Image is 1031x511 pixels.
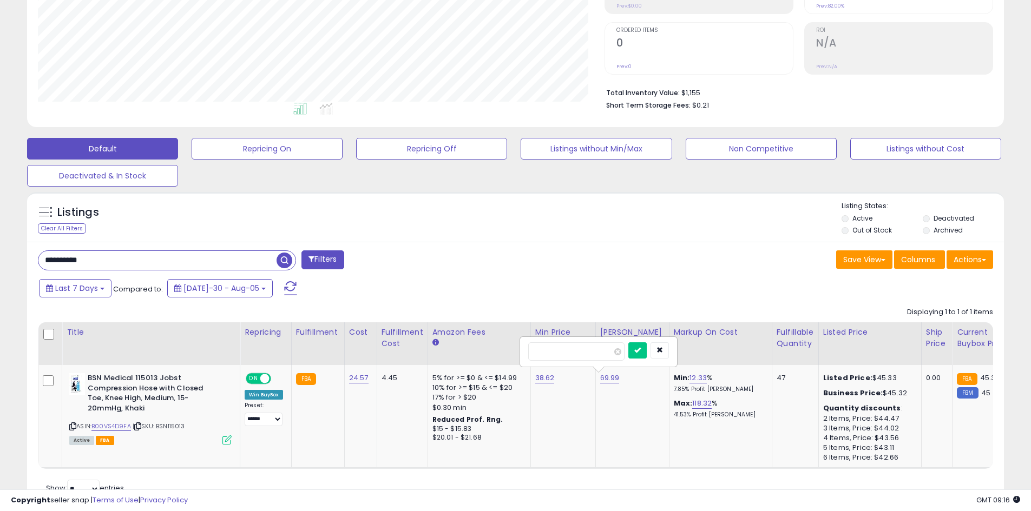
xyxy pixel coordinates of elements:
span: $0.21 [692,100,709,110]
small: Prev: N/A [816,63,837,70]
a: 24.57 [349,373,369,383]
button: Repricing On [192,138,343,160]
li: $1,155 [606,85,985,98]
div: Ship Price [926,327,948,349]
div: $20.01 - $21.68 [432,433,522,442]
div: Displaying 1 to 1 of 1 items [907,307,993,317]
button: [DATE]-30 - Aug-05 [167,279,273,297]
button: Last 7 Days [39,279,111,297]
small: Prev: $0.00 [616,3,642,9]
b: Listed Price: [823,373,872,383]
p: 7.85% Profit [PERSON_NAME] [674,386,764,393]
b: Reduced Prof. Rng. [432,415,503,424]
div: 4 Items, Price: $43.56 [823,433,913,443]
div: Amazon Fees [432,327,526,338]
a: B00VS4D9FA [91,422,131,431]
small: Amazon Fees. [432,338,439,348]
div: seller snap | | [11,495,188,506]
small: Prev: 0 [616,63,632,70]
div: ASIN: [69,373,232,443]
a: 118.32 [692,398,712,409]
span: Compared to: [113,284,163,294]
button: Repricing Off [356,138,507,160]
div: 2 Items, Price: $44.47 [823,414,913,423]
b: Business Price: [823,388,883,398]
div: Repricing [245,327,287,338]
button: Listings without Cost [850,138,1001,160]
a: Privacy Policy [140,495,188,505]
div: 47 [777,373,810,383]
b: Min: [674,373,690,383]
p: 41.53% Profit [PERSON_NAME] [674,411,764,419]
h2: N/A [816,37,993,51]
a: 69.99 [600,373,620,383]
div: : [823,403,913,413]
span: ROI [816,28,993,34]
b: Quantity discounts [823,403,901,413]
label: Active [852,214,872,223]
a: 12.33 [689,373,707,383]
th: The percentage added to the cost of goods (COGS) that forms the calculator for Min & Max prices. [669,322,772,365]
div: Fulfillable Quantity [777,327,814,349]
div: Title [67,327,235,338]
div: Current Buybox Price [957,327,1013,349]
span: Columns [901,254,935,265]
div: [PERSON_NAME] [600,327,665,338]
div: Cost [349,327,372,338]
div: 10% for >= $15 & <= $20 [432,383,522,393]
span: Ordered Items [616,28,793,34]
div: $15 - $15.83 [432,424,522,434]
small: Prev: 82.00% [816,3,844,9]
span: FBA [96,436,114,445]
div: $0.30 min [432,403,522,413]
span: Last 7 Days [55,283,98,294]
small: FBA [296,373,316,385]
div: Fulfillment [296,327,340,338]
span: 2025-08-13 09:16 GMT [976,495,1020,505]
div: Preset: [245,402,283,426]
div: $45.33 [823,373,913,383]
span: ON [247,374,260,383]
button: Save View [836,250,892,269]
small: FBA [957,373,977,385]
div: 6 Items, Price: $42.66 [823,453,913,462]
b: Short Term Storage Fees: [606,101,691,110]
img: 4182DBlkmFL._SL40_.jpg [69,373,85,395]
div: 5% for >= $0 & <= $14.99 [432,373,522,383]
button: Listings without Min/Max [521,138,672,160]
div: % [674,373,764,393]
label: Out of Stock [852,225,892,235]
span: | SKU: BSN115013 [133,422,185,430]
strong: Copyright [11,495,50,505]
label: Deactivated [934,214,974,223]
span: All listings currently available for purchase on Amazon [69,436,94,445]
div: $45.32 [823,388,913,398]
b: BSN Medical 115013 Jobst Compression Hose with Closed Toe, Knee High, Medium, 15-20mmHg, Khaki [88,373,219,416]
label: Archived [934,225,963,235]
div: % [674,399,764,419]
div: Win BuyBox [245,390,283,400]
div: 4.45 [382,373,419,383]
div: 3 Items, Price: $44.02 [823,423,913,433]
div: 17% for > $20 [432,393,522,402]
div: 5 Items, Price: $43.11 [823,443,913,453]
h2: 0 [616,37,793,51]
div: Markup on Cost [674,327,767,338]
h5: Listings [57,205,99,220]
span: 45 [981,388,990,398]
span: 45.33 [980,373,1000,383]
a: 38.62 [535,373,555,383]
button: Actions [947,250,993,269]
button: Non Competitive [686,138,837,160]
span: OFF [270,374,287,383]
button: Columns [894,250,945,269]
div: Clear All Filters [38,223,86,234]
b: Total Inventory Value: [606,88,680,97]
button: Filters [301,250,344,269]
small: FBM [957,387,978,399]
button: Deactivated & In Stock [27,165,178,187]
span: [DATE]-30 - Aug-05 [183,283,259,294]
button: Default [27,138,178,160]
span: Show: entries [46,483,124,493]
a: Terms of Use [93,495,139,505]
